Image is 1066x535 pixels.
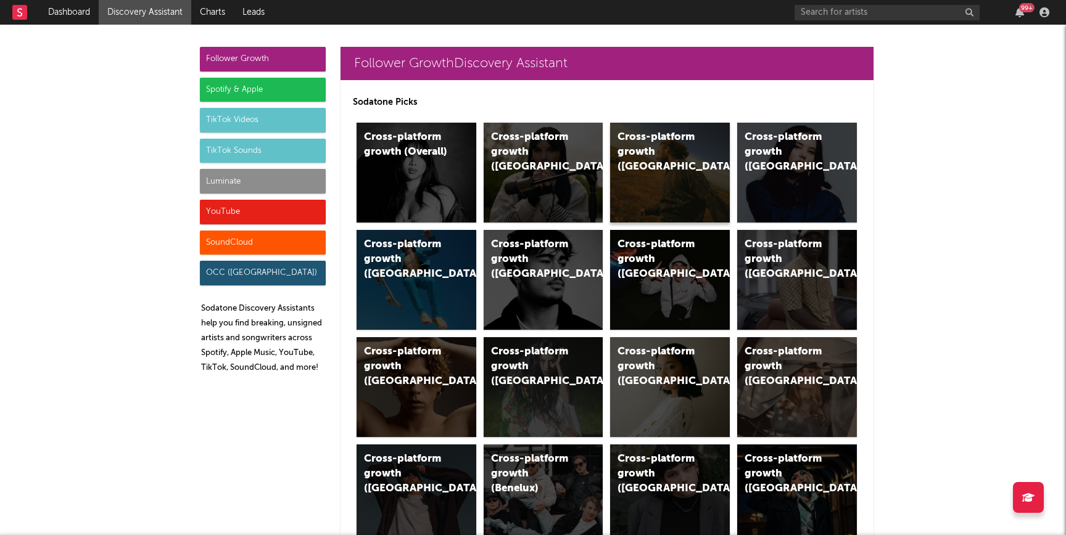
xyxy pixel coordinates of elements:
[737,337,857,437] a: Cross-platform growth ([GEOGRAPHIC_DATA])
[201,301,326,375] p: Sodatone Discovery Assistants help you find breaking, unsigned artists and songwriters across Spo...
[364,452,448,496] div: Cross-platform growth ([GEOGRAPHIC_DATA])
[618,237,701,282] div: Cross-platform growth ([GEOGRAPHIC_DATA]/GSA)
[745,237,828,282] div: Cross-platform growth ([GEOGRAPHIC_DATA])
[357,230,476,330] a: Cross-platform growth ([GEOGRAPHIC_DATA])
[795,5,980,20] input: Search for artists
[610,337,730,437] a: Cross-platform growth ([GEOGRAPHIC_DATA])
[491,345,575,389] div: Cross-platform growth ([GEOGRAPHIC_DATA])
[618,452,701,496] div: Cross-platform growth ([GEOGRAPHIC_DATA])
[745,452,828,496] div: Cross-platform growth ([GEOGRAPHIC_DATA])
[353,95,861,110] p: Sodatone Picks
[484,230,603,330] a: Cross-platform growth ([GEOGRAPHIC_DATA])
[737,230,857,330] a: Cross-platform growth ([GEOGRAPHIC_DATA])
[737,123,857,223] a: Cross-platform growth ([GEOGRAPHIC_DATA])
[200,231,326,255] div: SoundCloud
[341,47,874,80] a: Follower GrowthDiscovery Assistant
[610,230,730,330] a: Cross-platform growth ([GEOGRAPHIC_DATA]/GSA)
[200,47,326,71] div: Follower Growth
[200,139,326,163] div: TikTok Sounds
[357,337,476,437] a: Cross-platform growth ([GEOGRAPHIC_DATA])
[491,130,575,174] div: Cross-platform growth ([GEOGRAPHIC_DATA])
[200,200,326,224] div: YouTube
[610,123,730,223] a: Cross-platform growth ([GEOGRAPHIC_DATA])
[364,130,448,160] div: Cross-platform growth (Overall)
[364,237,448,282] div: Cross-platform growth ([GEOGRAPHIC_DATA])
[200,169,326,194] div: Luminate
[618,130,701,174] div: Cross-platform growth ([GEOGRAPHIC_DATA])
[491,452,575,496] div: Cross-platform growth (Benelux)
[1015,7,1024,17] button: 99+
[484,337,603,437] a: Cross-platform growth ([GEOGRAPHIC_DATA])
[745,130,828,174] div: Cross-platform growth ([GEOGRAPHIC_DATA])
[1019,3,1035,12] div: 99 +
[618,345,701,389] div: Cross-platform growth ([GEOGRAPHIC_DATA])
[200,78,326,102] div: Spotify & Apple
[745,345,828,389] div: Cross-platform growth ([GEOGRAPHIC_DATA])
[491,237,575,282] div: Cross-platform growth ([GEOGRAPHIC_DATA])
[364,345,448,389] div: Cross-platform growth ([GEOGRAPHIC_DATA])
[484,123,603,223] a: Cross-platform growth ([GEOGRAPHIC_DATA])
[200,261,326,285] div: OCC ([GEOGRAPHIC_DATA])
[357,123,476,223] a: Cross-platform growth (Overall)
[200,108,326,133] div: TikTok Videos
